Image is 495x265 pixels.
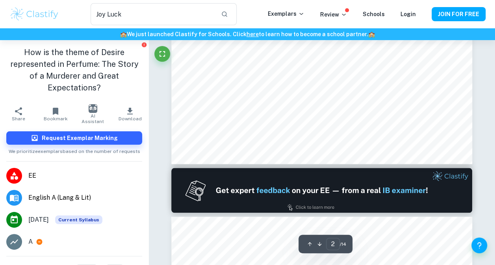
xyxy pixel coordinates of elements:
button: Fullscreen [154,46,170,62]
span: English A (Lang & Lit) [28,193,142,202]
a: Schools [363,11,385,17]
img: Clastify logo [9,6,59,22]
h6: Request Exemplar Marking [42,134,118,142]
span: Download [118,116,141,121]
p: Review [320,10,347,19]
h6: We just launched Clastify for Schools. Click to learn how to become a school partner. [2,30,493,39]
input: Search for any exemplars... [91,3,214,25]
span: We prioritize exemplars based on the number of requests [9,145,140,155]
span: Bookmark [44,116,68,121]
a: here [247,31,259,37]
button: Report issue [141,42,147,48]
span: Share [12,116,25,121]
span: Current Syllabus [55,215,102,224]
span: / 14 [340,241,346,248]
div: This exemplar is based on the current syllabus. Feel free to refer to it for inspiration/ideas wh... [55,215,102,224]
button: AI Assistant [74,103,111,125]
span: AI Assistant [79,113,107,124]
p: A [28,237,33,247]
button: JOIN FOR FREE [432,7,486,21]
button: Bookmark [37,103,74,125]
span: [DATE] [28,215,49,225]
span: 🏫 [368,31,375,37]
a: Login [400,11,416,17]
button: Download [111,103,148,125]
button: Request Exemplar Marking [6,131,142,145]
h1: How is the theme of Desire represented in Perfume: The Story of a Murderer and Great Expectations? [6,46,142,94]
button: Help and Feedback [471,237,487,253]
span: EE [28,171,142,180]
span: 🏫 [120,31,127,37]
p: Exemplars [268,9,304,18]
img: Ad [171,168,472,213]
img: AI Assistant [89,104,97,113]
